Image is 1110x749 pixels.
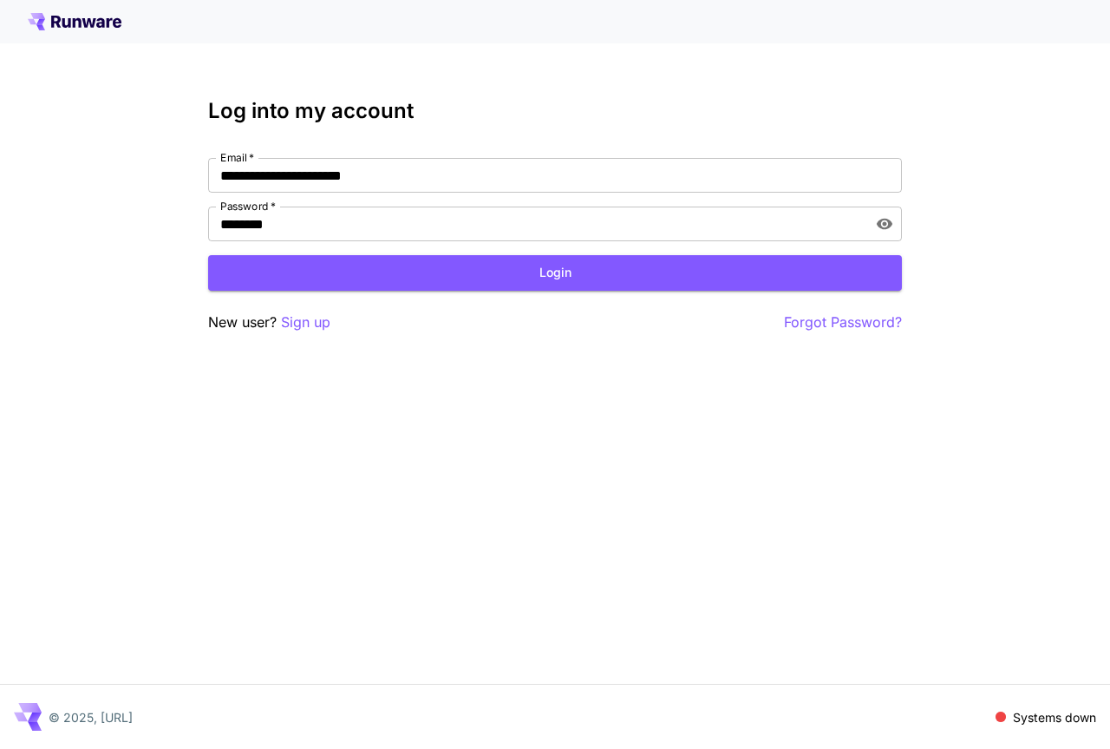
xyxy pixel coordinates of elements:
[208,255,902,291] button: Login
[869,208,900,240] button: toggle password visibility
[1013,708,1096,726] p: Systems down
[220,199,276,214] label: Password
[220,150,254,165] label: Email
[208,312,330,333] p: New user?
[784,312,902,333] button: Forgot Password?
[49,708,133,726] p: © 2025, [URL]
[208,99,902,123] h3: Log into my account
[281,312,330,333] button: Sign up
